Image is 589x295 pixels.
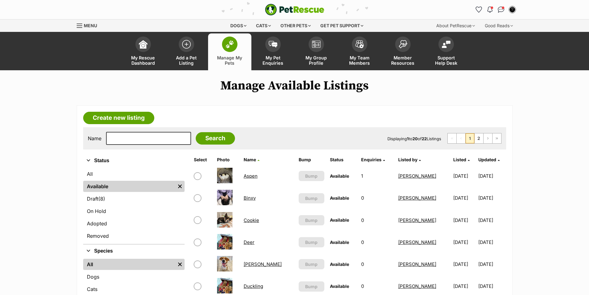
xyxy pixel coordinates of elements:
[299,171,324,181] button: Bump
[466,133,474,143] span: Page 1
[265,4,324,15] img: logo-e224e6f780fb5917bec1dbf3a21bbac754714ae5b6737aabdf751b685950b380.svg
[305,217,318,223] span: Bump
[244,283,263,289] a: Duckling
[448,133,456,143] span: First page
[381,33,425,70] a: Member Resources
[478,210,505,231] td: [DATE]
[389,55,417,66] span: Member Resources
[474,5,517,15] ul: Account quick links
[182,40,191,49] img: add-pet-listing-icon-0afa8454b4691262ce3f59096e99ab1cd57d4a30225e0717b998d2c9b9846f56.svg
[129,55,157,66] span: My Rescue Dashboard
[196,132,235,145] input: Search
[330,262,349,267] span: Available
[475,133,483,143] a: Page 2
[442,41,450,48] img: help-desk-icon-fdf02630f3aa405de69fd3d07c3f3aa587a6932b1a1747fa1d2bba05be0121f9.svg
[478,165,505,187] td: [DATE]
[295,33,338,70] a: My Group Profile
[451,254,478,275] td: [DATE]
[173,55,200,66] span: Add a Pet Listing
[265,4,324,15] a: PetRescue
[77,20,101,31] a: Menu
[432,20,479,32] div: About PetRescue
[225,40,234,48] img: manage-my-pets-icon-02211641906a0b7f246fdf0571729dbe1e7629f14944591b6c1af311fb30b64b.svg
[305,239,318,245] span: Bump
[453,157,466,162] span: Listed
[84,23,97,28] span: Menu
[398,195,436,201] a: [PERSON_NAME]
[175,259,185,270] a: Remove filter
[359,187,395,209] td: 0
[355,40,364,48] img: team-members-icon-5396bd8760b3fe7c0b43da4ab00e1e3bb1a5d9ba89233759b79545d2d3fc5d0d.svg
[296,155,327,165] th: Bump
[244,157,256,162] span: Name
[244,195,256,201] a: Binxy
[330,284,349,289] span: Available
[398,261,436,267] a: [PERSON_NAME]
[422,136,427,141] strong: 22
[509,7,515,13] img: Holly Stokes profile pic
[83,181,175,192] a: Available
[361,157,382,162] span: translation missing: en.admin.listings.index.attributes.enquiries
[269,41,277,48] img: pet-enquiries-icon-7e3ad2cf08bfb03b45e93fb7055b45f3efa6380592205ae92323e6603595dc1f.svg
[251,33,295,70] a: My Pet Enquiries
[480,20,517,32] div: Good Reads
[398,217,436,223] a: [PERSON_NAME]
[338,33,381,70] a: My Team Members
[487,7,492,13] img: notifications-46538b983faf8c2785f20acdc204bb7945ddae34d4c08c2a6579f10ce5e182be.svg
[361,157,385,162] a: Enquiries
[312,41,321,48] img: group-profile-icon-3fa3cf56718a62981997c0bc7e787c4b2cf8bcc04b72c1350f741eb67cf2f40e.svg
[244,261,282,267] a: [PERSON_NAME]
[208,33,251,70] a: Manage My Pets
[226,20,251,32] div: Dogs
[474,5,484,15] a: Favourites
[122,33,165,70] a: My Rescue Dashboard
[432,55,460,66] span: Support Help Desk
[88,136,101,141] label: Name
[83,112,154,124] a: Create new listing
[478,232,505,253] td: [DATE]
[485,5,495,15] button: Notifications
[359,254,395,275] td: 0
[330,240,349,245] span: Available
[398,157,421,162] a: Listed by
[299,281,324,292] button: Bump
[493,133,501,143] a: Last page
[453,157,470,162] a: Listed
[330,173,349,179] span: Available
[478,157,500,162] a: Updated
[425,33,468,70] a: Support Help Desk
[305,173,318,179] span: Bump
[451,165,478,187] td: [DATE]
[83,284,185,295] a: Cats
[191,155,214,165] th: Select
[305,261,318,267] span: Bump
[244,157,259,162] a: Name
[327,155,358,165] th: Status
[478,157,496,162] span: Updated
[83,218,185,229] a: Adopted
[139,40,147,49] img: dashboard-icon-eb2f2d2d3e046f16d808141f083e7271f6b2e854fb5c12c21221c1fb7104beca.svg
[451,187,478,209] td: [DATE]
[305,283,318,290] span: Bump
[165,33,208,70] a: Add a Pet Listing
[83,193,185,204] a: Draft
[83,206,185,217] a: On Hold
[412,136,418,141] strong: 20
[215,155,241,165] th: Photo
[496,5,506,15] a: Conversations
[244,173,258,179] a: Aspen
[216,55,244,66] span: Manage My Pets
[302,55,330,66] span: My Group Profile
[83,259,175,270] a: All
[387,136,441,141] span: Displaying to of Listings
[175,181,185,192] a: Remove filter
[478,254,505,275] td: [DATE]
[316,20,368,32] div: Get pet support
[305,195,318,202] span: Bump
[346,55,373,66] span: My Team Members
[83,167,185,244] div: Status
[299,215,324,225] button: Bump
[407,136,409,141] strong: 1
[244,239,254,245] a: Deer
[451,232,478,253] td: [DATE]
